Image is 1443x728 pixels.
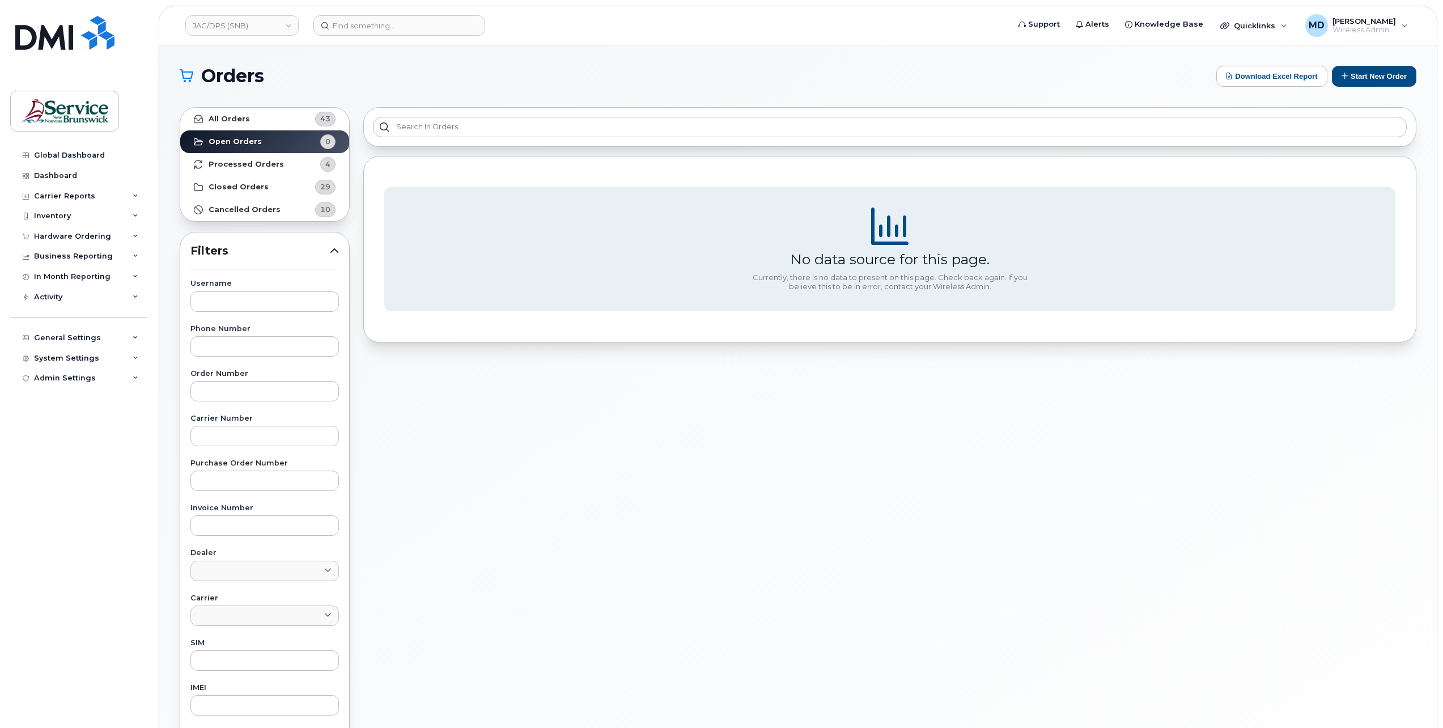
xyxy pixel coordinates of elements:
[190,325,339,333] label: Phone Number
[190,684,339,692] label: IMEI
[209,137,262,146] strong: Open Orders
[190,243,330,259] span: Filters
[180,153,349,176] a: Processed Orders4
[325,136,330,147] span: 0
[320,113,330,124] span: 43
[1216,66,1327,87] button: Download Excel Report
[190,549,339,557] label: Dealer
[201,67,264,84] span: Orders
[1332,66,1416,87] button: Start New Order
[180,198,349,221] a: Cancelled Orders10
[190,415,339,422] label: Carrier Number
[180,130,349,153] a: Open Orders0
[209,115,250,124] strong: All Orders
[325,159,330,170] span: 4
[180,176,349,198] a: Closed Orders29
[209,160,284,169] strong: Processed Orders
[190,505,339,512] label: Invoice Number
[320,181,330,192] span: 29
[373,117,1407,137] input: Search in orders
[320,204,330,215] span: 10
[209,183,269,192] strong: Closed Orders
[190,370,339,378] label: Order Number
[190,640,339,647] label: SIM
[190,280,339,287] label: Username
[209,205,281,214] strong: Cancelled Orders
[790,251,990,268] div: No data source for this page.
[190,460,339,467] label: Purchase Order Number
[190,595,339,602] label: Carrier
[180,108,349,130] a: All Orders43
[748,273,1032,291] div: Currently, there is no data to present on this page. Check back again. If you believe this to be ...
